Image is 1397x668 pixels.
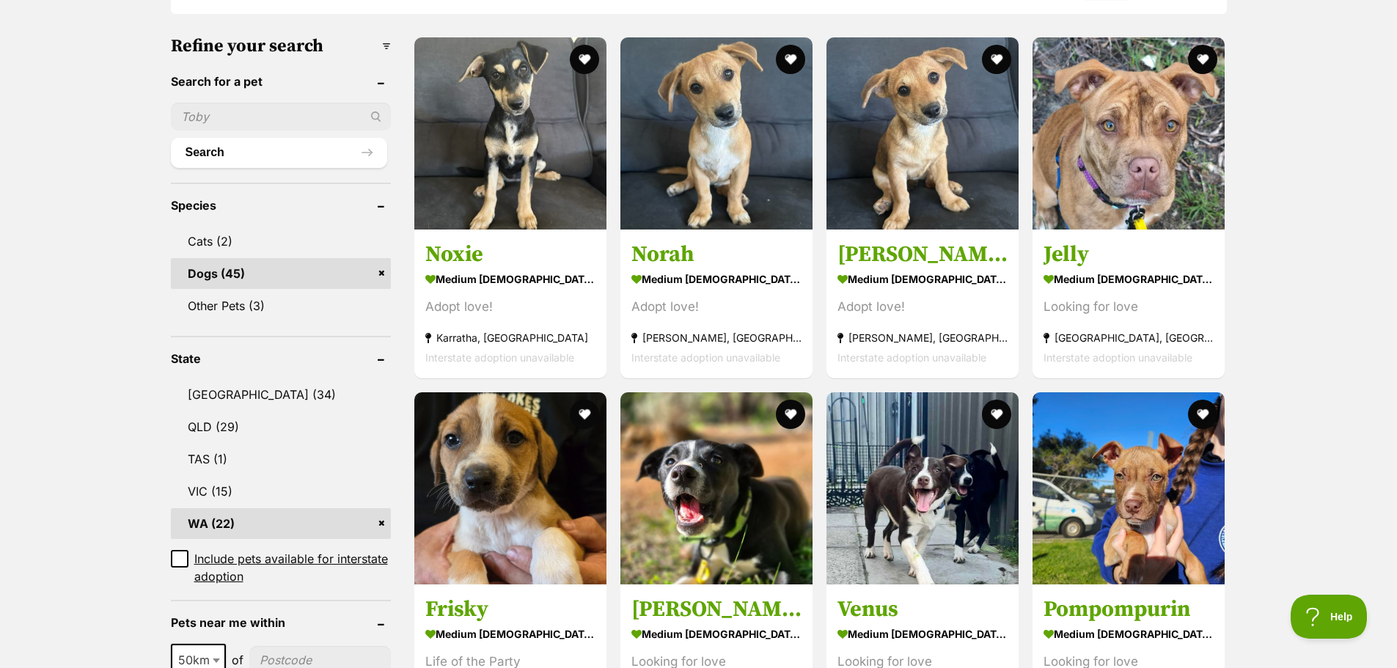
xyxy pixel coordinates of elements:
[1189,400,1218,429] button: favourite
[171,476,391,507] a: VIC (15)
[1044,241,1214,268] h3: Jelly
[631,351,780,364] span: Interstate adoption unavailable
[171,75,391,88] header: Search for a pet
[631,328,802,348] strong: [PERSON_NAME], [GEOGRAPHIC_DATA]
[425,328,595,348] strong: Karratha, [GEOGRAPHIC_DATA]
[837,297,1008,317] div: Adopt love!
[171,550,391,585] a: Include pets available for interstate adoption
[171,36,391,56] h3: Refine your search
[171,199,391,212] header: Species
[837,595,1008,623] h3: Venus
[171,290,391,321] a: Other Pets (3)
[826,37,1019,230] img: Noella - Mixed breed Dog
[837,328,1008,348] strong: [PERSON_NAME], [GEOGRAPHIC_DATA]
[631,595,802,623] h3: [PERSON_NAME]
[620,37,813,230] img: Norah - Mixed breed Dog
[414,230,606,378] a: Noxie medium [DEMOGRAPHIC_DATA] Dog Adopt love! Karratha, [GEOGRAPHIC_DATA] Interstate adoption u...
[171,411,391,442] a: QLD (29)
[826,392,1019,584] img: Venus - Border Collie Dog
[570,400,599,429] button: favourite
[171,352,391,365] header: State
[171,226,391,257] a: Cats (2)
[631,297,802,317] div: Adopt love!
[171,258,391,289] a: Dogs (45)
[425,595,595,623] h3: Frisky
[1033,37,1225,230] img: Jelly - Staffordshire Bull Terrier Dog
[837,241,1008,268] h3: [PERSON_NAME]
[171,103,391,131] input: Toby
[826,230,1019,378] a: [PERSON_NAME] medium [DEMOGRAPHIC_DATA] Dog Adopt love! [PERSON_NAME], [GEOGRAPHIC_DATA] Intersta...
[1044,595,1214,623] h3: Pompompurin
[194,550,391,585] span: Include pets available for interstate adoption
[1189,45,1218,74] button: favourite
[1033,230,1225,378] a: Jelly medium [DEMOGRAPHIC_DATA] Dog Looking for love [GEOGRAPHIC_DATA], [GEOGRAPHIC_DATA] Interst...
[631,268,802,290] strong: medium [DEMOGRAPHIC_DATA] Dog
[837,268,1008,290] strong: medium [DEMOGRAPHIC_DATA] Dog
[631,241,802,268] h3: Norah
[837,623,1008,645] strong: medium [DEMOGRAPHIC_DATA] Dog
[620,230,813,378] a: Norah medium [DEMOGRAPHIC_DATA] Dog Adopt love! [PERSON_NAME], [GEOGRAPHIC_DATA] Interstate adopt...
[414,392,606,584] img: Frisky - Staffordshire Bull Terrier x Mixed breed Dog
[837,351,986,364] span: Interstate adoption unavailable
[1044,351,1192,364] span: Interstate adoption unavailable
[425,268,595,290] strong: medium [DEMOGRAPHIC_DATA] Dog
[171,508,391,539] a: WA (22)
[776,400,805,429] button: favourite
[620,392,813,584] img: Serena - Border Collie Dog
[1044,623,1214,645] strong: medium [DEMOGRAPHIC_DATA] Dog
[1044,297,1214,317] div: Looking for love
[1044,268,1214,290] strong: medium [DEMOGRAPHIC_DATA] Dog
[1033,392,1225,584] img: Pompompurin - Mixed Dog
[982,400,1011,429] button: favourite
[171,379,391,410] a: [GEOGRAPHIC_DATA] (34)
[414,37,606,230] img: Noxie - Mixed breed Dog
[425,241,595,268] h3: Noxie
[425,623,595,645] strong: medium [DEMOGRAPHIC_DATA] Dog
[171,444,391,474] a: TAS (1)
[1291,595,1368,639] iframe: Help Scout Beacon - Open
[425,351,574,364] span: Interstate adoption unavailable
[171,138,387,167] button: Search
[425,297,595,317] div: Adopt love!
[982,45,1011,74] button: favourite
[776,45,805,74] button: favourite
[171,616,391,629] header: Pets near me within
[631,623,802,645] strong: medium [DEMOGRAPHIC_DATA] Dog
[570,45,599,74] button: favourite
[1044,328,1214,348] strong: [GEOGRAPHIC_DATA], [GEOGRAPHIC_DATA]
